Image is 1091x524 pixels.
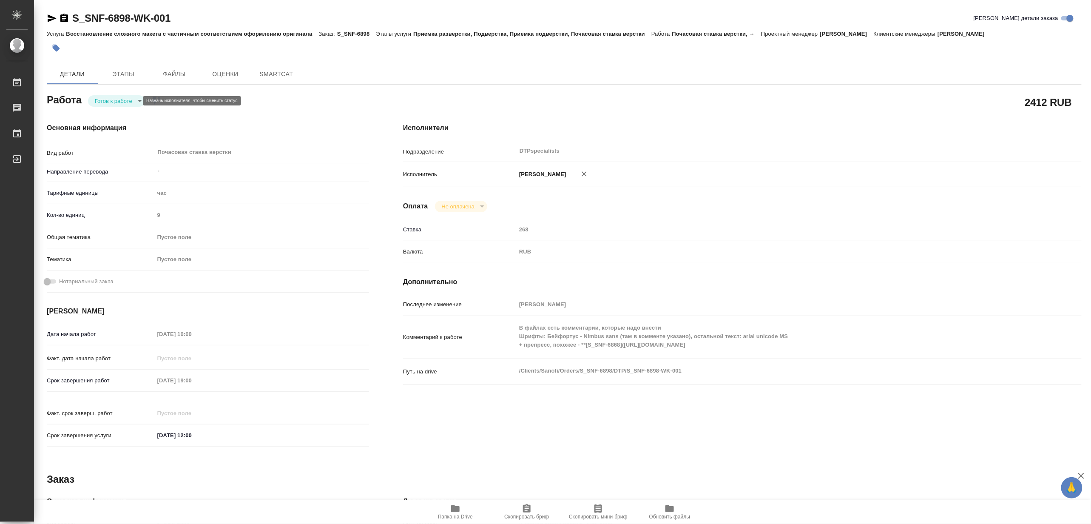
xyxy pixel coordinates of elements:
h4: Оплата [403,201,428,211]
span: Нотариальный заказ [59,277,113,286]
p: Факт. дата начала работ [47,354,154,363]
button: Добавить тэг [47,39,65,57]
p: S_SNF-6898 [337,31,376,37]
button: Папка на Drive [420,500,491,524]
button: Обновить файлы [634,500,705,524]
div: Пустое поле [154,230,369,245]
div: час [154,186,369,200]
p: Подразделение [403,148,516,156]
h4: Дополнительно [403,496,1082,507]
p: Услуга [47,31,66,37]
input: Пустое поле [154,374,229,387]
p: Восстановление сложного макета с частичным соответствием оформлению оригинала [66,31,318,37]
p: Вид работ [47,149,154,157]
p: Клиентские менеджеры [874,31,938,37]
p: Факт. срок заверш. работ [47,409,154,418]
p: Срок завершения услуги [47,431,154,440]
p: Тарифные единицы [47,189,154,197]
button: Готов к работе [92,97,135,105]
span: Оценки [205,69,246,80]
button: Скопировать бриф [491,500,563,524]
span: [PERSON_NAME] детали заказа [974,14,1058,23]
h4: Основная информация [47,123,369,133]
input: Пустое поле [154,328,229,340]
div: Готов к работе [88,95,145,107]
p: Работа [651,31,672,37]
span: Папка на Drive [438,514,473,520]
span: Этапы [103,69,144,80]
div: Пустое поле [154,252,369,267]
p: Тематика [47,255,154,264]
button: Скопировать ссылку [59,13,69,23]
p: Общая тематика [47,233,154,242]
button: 🙏 [1061,477,1082,498]
input: Пустое поле [516,298,1025,310]
button: Удалить исполнителя [575,165,594,183]
p: Этапы услуги [376,31,414,37]
p: Проектный менеджер [761,31,820,37]
a: S_SNF-6898-WK-001 [72,12,170,24]
p: Комментарий к работе [403,333,516,342]
p: Последнее изменение [403,300,516,309]
button: Скопировать мини-бриф [563,500,634,524]
button: Скопировать ссылку для ЯМессенджера [47,13,57,23]
span: SmartCat [256,69,297,80]
div: Пустое поле [157,255,359,264]
h2: 2412 RUB [1025,95,1072,109]
h2: Заказ [47,473,74,486]
span: Детали [52,69,93,80]
span: 🙏 [1065,479,1079,497]
p: Валюта [403,248,516,256]
span: Файлы [154,69,195,80]
p: Заказ: [319,31,337,37]
input: ✎ Введи что-нибудь [154,429,229,441]
h4: Исполнители [403,123,1082,133]
h2: Работа [47,91,82,107]
div: RUB [516,245,1025,259]
p: Кол-во единиц [47,211,154,219]
input: Пустое поле [154,209,369,221]
p: [PERSON_NAME] [820,31,874,37]
h4: Основная информация [47,496,369,507]
p: Почасовая ставка верстки, → [672,31,761,37]
p: Приемка разверстки, Подверстка, Приемка подверстки, Почасовая ставка верстки [413,31,651,37]
p: Путь на drive [403,367,516,376]
p: Исполнитель [403,170,516,179]
input: Пустое поле [154,407,229,419]
p: Дата начала работ [47,330,154,339]
button: Не оплачена [439,203,477,210]
p: Ставка [403,225,516,234]
input: Пустое поле [516,223,1025,236]
div: Пустое поле [157,233,359,242]
p: [PERSON_NAME] [516,170,566,179]
p: Направление перевода [47,168,154,176]
h4: Дополнительно [403,277,1082,287]
span: Скопировать бриф [504,514,549,520]
span: Скопировать мини-бриф [569,514,627,520]
span: Обновить файлы [649,514,690,520]
p: [PERSON_NAME] [938,31,991,37]
div: Готов к работе [435,201,487,212]
input: Пустое поле [154,352,229,365]
textarea: В файлах есть комментарии, которые надо внести Шрифты: Бейфортус - Nimbus sans (там в комменте ук... [516,321,1025,352]
p: Срок завершения работ [47,376,154,385]
h4: [PERSON_NAME] [47,306,369,316]
textarea: /Clients/Sanofi/Orders/S_SNF-6898/DTP/S_SNF-6898-WK-001 [516,364,1025,378]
